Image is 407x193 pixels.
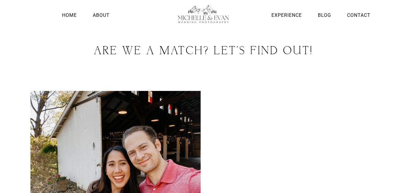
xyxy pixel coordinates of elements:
[316,11,333,19] a: Blog
[30,46,377,57] h1: are we a match? Let's find out!
[346,11,372,19] a: Contact
[61,11,78,19] a: Home
[91,11,111,19] a: About
[270,11,303,19] a: Experience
